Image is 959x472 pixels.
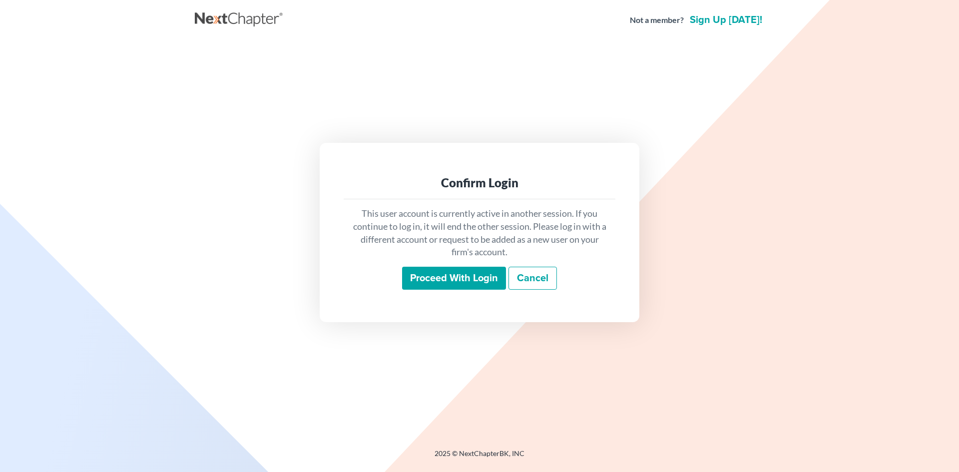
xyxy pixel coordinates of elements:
input: Proceed with login [402,267,506,290]
div: 2025 © NextChapterBK, INC [195,449,764,467]
p: This user account is currently active in another session. If you continue to log in, it will end ... [352,207,607,259]
strong: Not a member? [630,14,684,26]
a: Cancel [508,267,557,290]
div: Confirm Login [352,175,607,191]
a: Sign up [DATE]! [688,15,764,25]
